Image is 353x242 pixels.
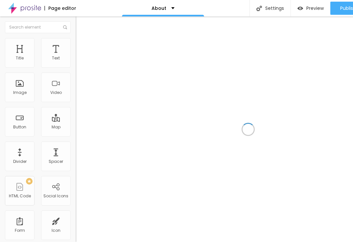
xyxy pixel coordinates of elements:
img: Icone [63,25,67,29]
div: Map [52,125,60,129]
div: Button [13,125,26,129]
span: Preview [306,6,324,11]
div: Form [15,228,25,233]
div: Divider [13,159,27,164]
img: view-1.svg [297,6,303,11]
div: Social Icons [43,194,68,198]
p: About [152,6,166,11]
div: Video [50,90,62,95]
div: Title [16,56,24,60]
img: Icone [256,6,262,11]
button: Preview [291,2,330,15]
div: Spacer [49,159,63,164]
input: Search element [5,21,71,33]
div: Image [13,90,27,95]
div: Page editor [44,6,76,11]
div: Icon [52,228,60,233]
div: HTML Code [9,194,31,198]
div: Text [52,56,60,60]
